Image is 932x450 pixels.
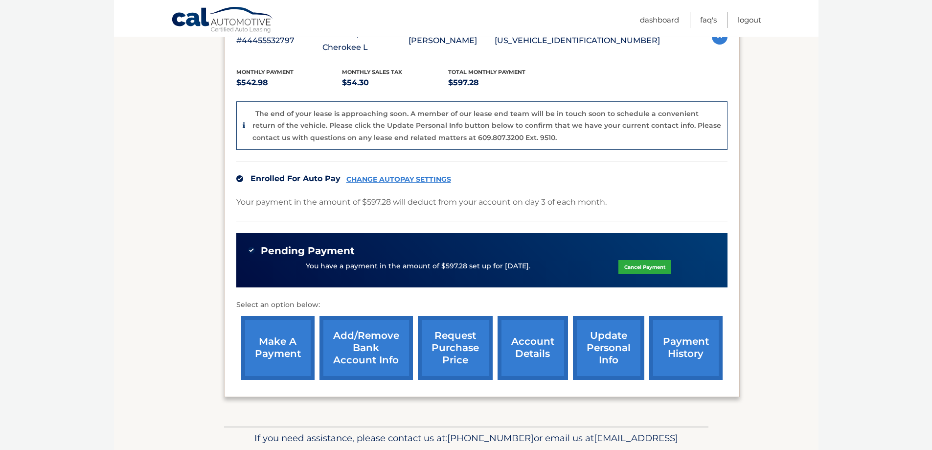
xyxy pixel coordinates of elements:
[409,34,495,47] p: [PERSON_NAME]
[250,174,341,183] span: Enrolled For Auto Pay
[306,261,530,272] p: You have a payment in the amount of $597.28 set up for [DATE].
[342,69,402,75] span: Monthly sales Tax
[322,27,409,54] p: 2023 Jeep Grand Cherokee L
[236,299,727,311] p: Select an option below:
[448,69,525,75] span: Total Monthly Payment
[261,245,355,257] span: Pending Payment
[252,109,721,142] p: The end of your lease is approaching soon. A member of our lease end team will be in touch soon t...
[640,12,679,28] a: Dashboard
[346,175,451,184] a: CHANGE AUTOPAY SETTINGS
[342,76,448,90] p: $54.30
[241,316,315,380] a: make a payment
[700,12,717,28] a: FAQ's
[236,76,342,90] p: $542.98
[649,316,723,380] a: payment history
[447,432,534,444] span: [PHONE_NUMBER]
[236,195,607,209] p: Your payment in the amount of $597.28 will deduct from your account on day 3 of each month.
[738,12,761,28] a: Logout
[498,316,568,380] a: account details
[319,316,413,380] a: Add/Remove bank account info
[248,247,255,254] img: check-green.svg
[418,316,493,380] a: request purchase price
[236,175,243,182] img: check.svg
[171,6,274,35] a: Cal Automotive
[236,69,294,75] span: Monthly Payment
[236,34,322,47] p: #44455532797
[618,260,671,274] a: Cancel Payment
[573,316,644,380] a: update personal info
[495,34,660,47] p: [US_VEHICLE_IDENTIFICATION_NUMBER]
[448,76,554,90] p: $597.28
